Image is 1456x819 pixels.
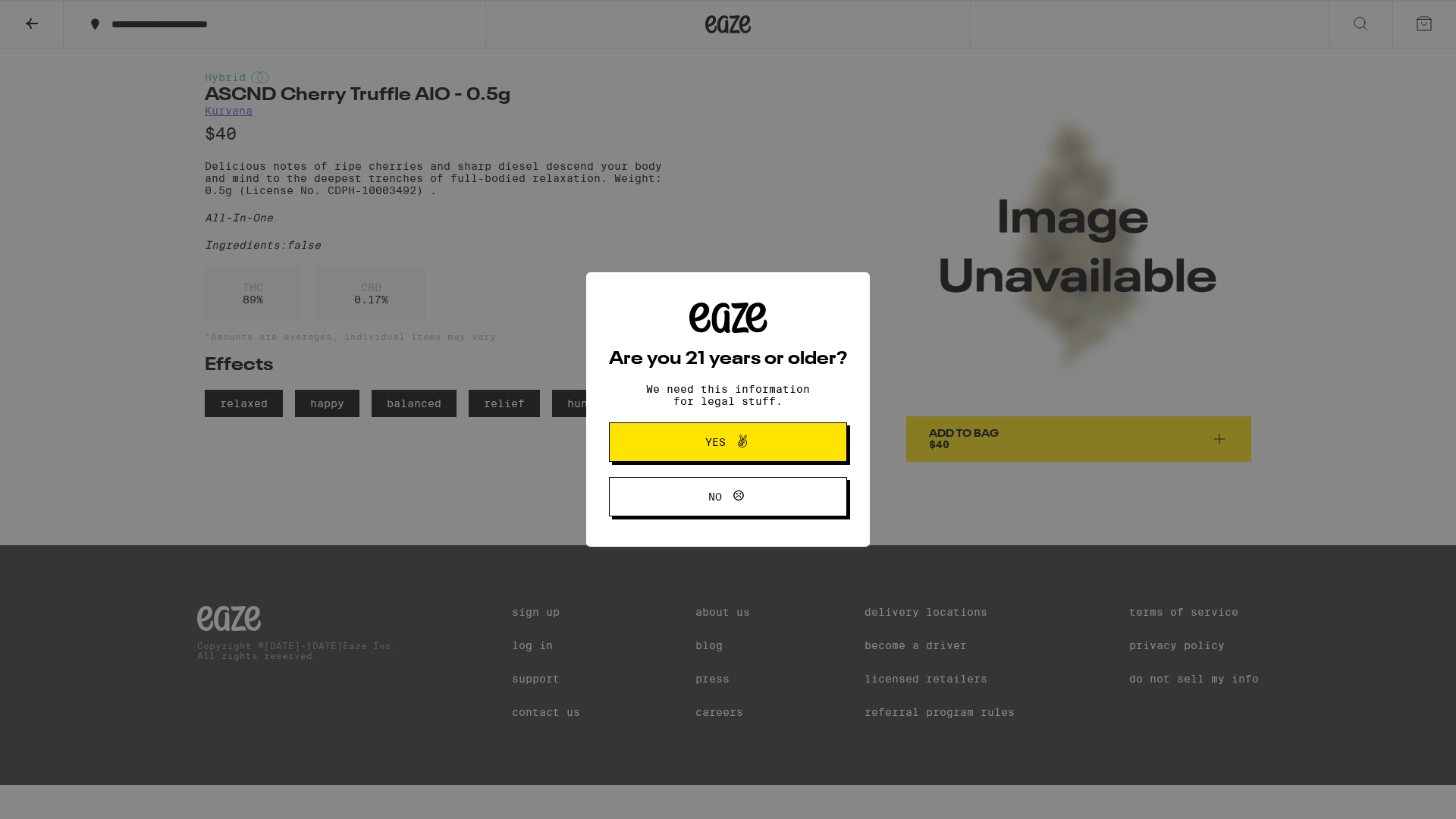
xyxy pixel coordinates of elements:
span: No [708,491,722,502]
h2: Are you 21 years or older? [609,350,847,369]
p: We need this information for legal stuff. [633,383,823,407]
span: Yes [705,437,726,447]
button: No [609,477,847,516]
button: Yes [609,422,847,462]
